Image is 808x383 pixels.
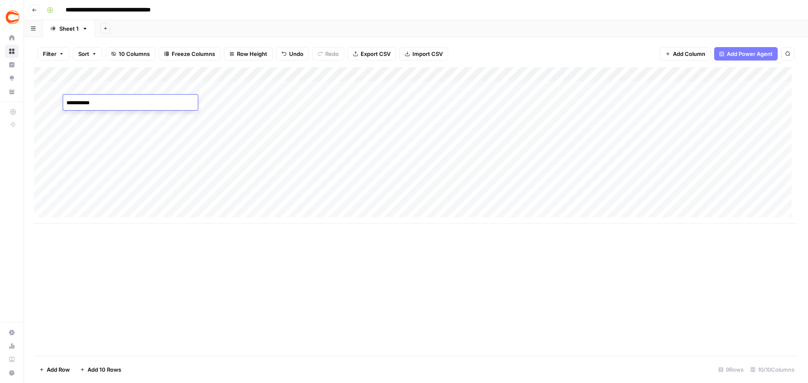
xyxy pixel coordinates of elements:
button: Row Height [224,47,273,61]
div: Sheet 1 [59,24,79,33]
span: Filter [43,50,56,58]
button: Add Column [660,47,711,61]
span: 10 Columns [119,50,150,58]
div: 10/10 Columns [747,363,798,376]
button: Add Power Agent [714,47,778,61]
a: Insights [5,58,19,71]
button: Sort [73,47,102,61]
div: 9 Rows [715,363,747,376]
a: Usage [5,339,19,353]
button: Add Row [34,363,75,376]
a: Home [5,31,19,45]
a: Your Data [5,85,19,98]
button: Undo [276,47,309,61]
span: Freeze Columns [172,50,215,58]
button: Freeze Columns [159,47,221,61]
a: Settings [5,326,19,339]
span: Undo [289,50,303,58]
a: Opportunities [5,71,19,85]
button: Export CSV [348,47,396,61]
a: Sheet 1 [43,20,95,37]
span: Redo [325,50,339,58]
button: Filter [37,47,69,61]
a: Learning Hub [5,353,19,366]
a: Browse [5,45,19,58]
span: Add 10 Rows [88,365,121,374]
button: Workspace: Covers [5,7,19,28]
span: Add Row [47,365,70,374]
button: Help + Support [5,366,19,380]
span: Import CSV [412,50,443,58]
button: 10 Columns [106,47,155,61]
span: Export CSV [361,50,391,58]
button: Add 10 Rows [75,363,126,376]
span: Add Column [673,50,705,58]
button: Import CSV [399,47,448,61]
button: Redo [312,47,344,61]
img: Covers Logo [5,10,20,25]
span: Sort [78,50,89,58]
span: Row Height [237,50,267,58]
span: Add Power Agent [727,50,773,58]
